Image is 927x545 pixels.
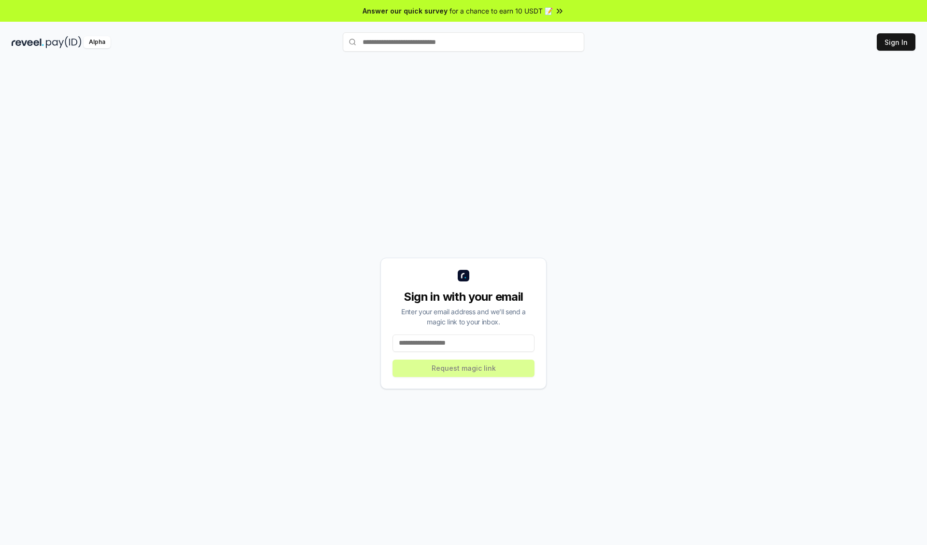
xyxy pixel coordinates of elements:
img: pay_id [46,36,82,48]
span: Answer our quick survey [363,6,448,16]
div: Sign in with your email [393,289,534,305]
button: Sign In [877,33,915,51]
span: for a chance to earn 10 USDT 📝 [449,6,553,16]
div: Alpha [84,36,111,48]
img: reveel_dark [12,36,44,48]
div: Enter your email address and we’ll send a magic link to your inbox. [393,307,534,327]
img: logo_small [458,270,469,281]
